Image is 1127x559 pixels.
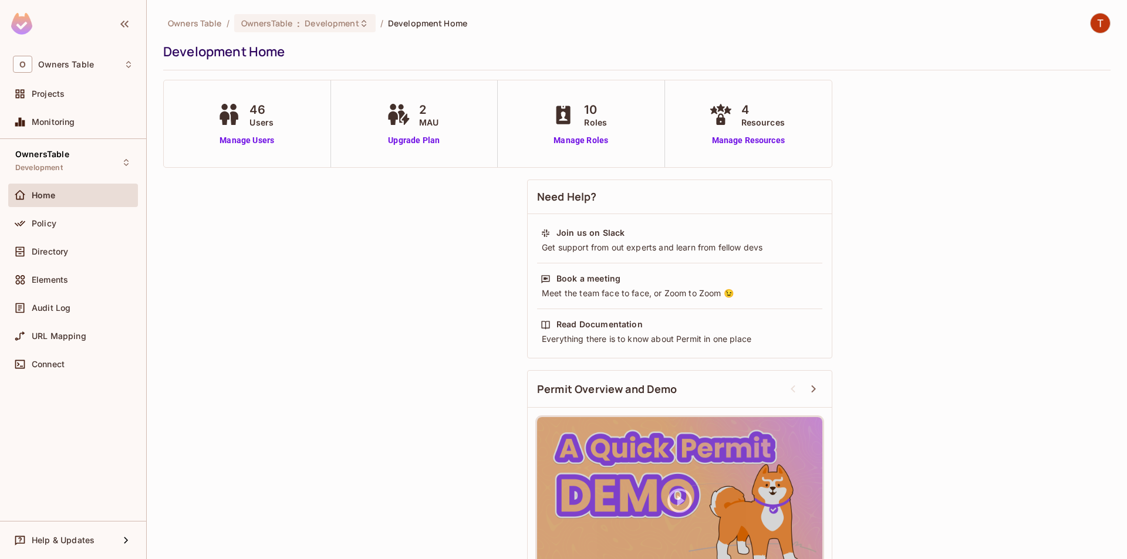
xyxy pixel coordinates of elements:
span: the active workspace [168,18,222,29]
span: Directory [32,247,68,256]
span: : [296,19,301,28]
div: Development Home [163,43,1105,60]
span: 46 [249,101,274,118]
span: Workspace: Owners Table [38,60,94,69]
a: Upgrade Plan [384,134,444,147]
li: / [380,18,383,29]
span: 2 [419,101,438,118]
a: Manage Users [214,134,279,147]
span: Projects [32,89,65,99]
div: Meet the team face to face, or Zoom to Zoom 😉 [541,287,819,299]
span: Development Home [388,18,467,29]
span: Help & Updates [32,536,95,545]
img: TableSteaks Development [1091,13,1110,33]
span: Resources [741,116,785,128]
div: Book a meeting [556,273,620,284]
div: Everything there is to know about Permit in one place [541,333,819,345]
span: MAU [419,116,438,128]
span: Development [305,18,359,29]
span: OwnersTable [241,18,292,29]
span: Elements [32,275,68,284]
div: Join us on Slack [556,227,625,239]
a: Manage Resources [706,134,791,147]
span: 10 [584,101,607,118]
span: O [13,56,32,73]
li: / [227,18,230,29]
span: Home [32,191,56,200]
span: Permit Overview and Demo [537,382,677,397]
div: Read Documentation [556,319,643,330]
span: URL Mapping [32,331,86,341]
span: Connect [32,360,65,369]
img: SReyMgAAAABJRU5ErkJggg== [11,13,32,35]
span: 4 [741,101,785,118]
span: Users [249,116,274,128]
a: Manage Roles [549,134,613,147]
span: Need Help? [537,189,597,204]
div: Get support from out experts and learn from fellow devs [541,242,819,253]
span: Roles [584,116,607,128]
span: Audit Log [32,303,70,313]
span: Policy [32,219,56,228]
span: Development [15,163,63,172]
span: OwnersTable [15,150,69,159]
span: Monitoring [32,117,75,127]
